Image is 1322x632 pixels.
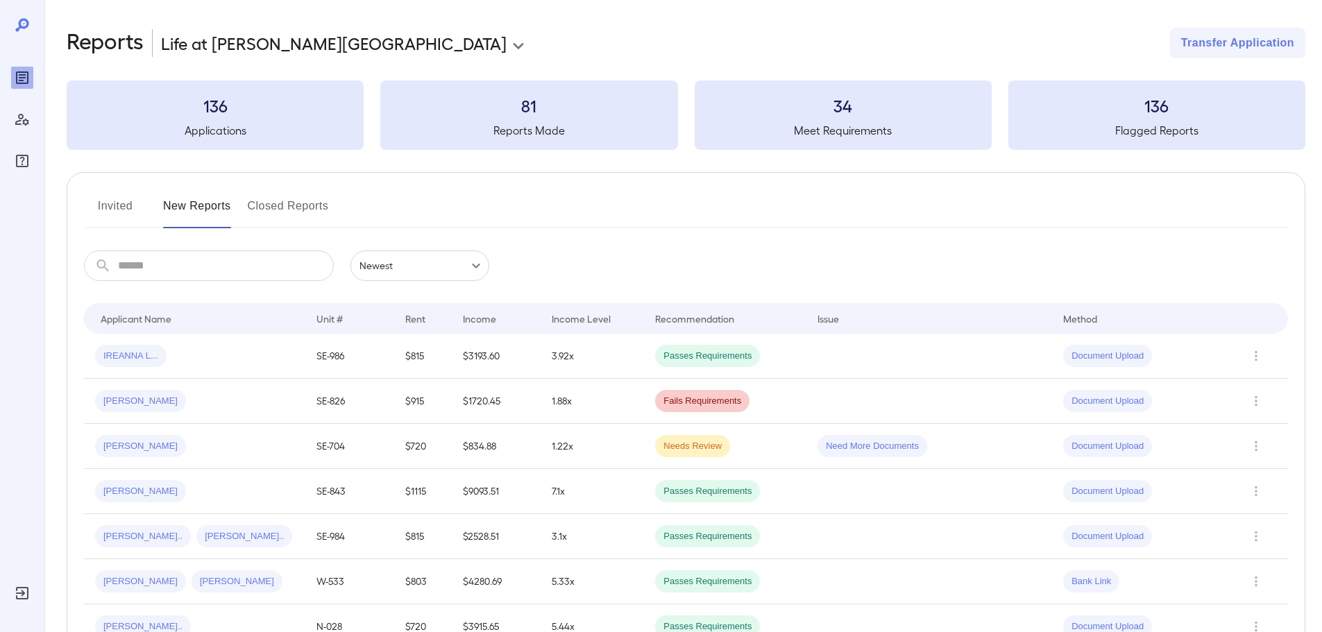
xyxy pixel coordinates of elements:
[67,28,144,58] h2: Reports
[196,530,292,543] span: [PERSON_NAME]..
[463,310,496,327] div: Income
[394,424,452,469] td: $720
[350,250,489,281] div: Newest
[1063,530,1152,543] span: Document Upload
[1063,575,1119,588] span: Bank Link
[316,310,343,327] div: Unit #
[1245,480,1267,502] button: Row Actions
[1245,345,1267,367] button: Row Actions
[305,559,394,604] td: W-533
[405,310,427,327] div: Rent
[248,195,329,228] button: Closed Reports
[1245,390,1267,412] button: Row Actions
[452,559,541,604] td: $4280.69
[1008,122,1305,139] h5: Flagged Reports
[192,575,282,588] span: [PERSON_NAME]
[95,530,191,543] span: [PERSON_NAME]..
[655,530,760,543] span: Passes Requirements
[305,424,394,469] td: SE-704
[541,334,644,379] td: 3.92x
[95,350,167,363] span: IREANNA L...
[541,559,644,604] td: 5.33x
[655,395,749,408] span: Fails Requirements
[394,379,452,424] td: $915
[84,195,146,228] button: Invited
[552,310,611,327] div: Income Level
[11,150,33,172] div: FAQ
[95,395,186,408] span: [PERSON_NAME]
[452,379,541,424] td: $1720.45
[394,514,452,559] td: $815
[541,379,644,424] td: 1.88x
[67,94,364,117] h3: 136
[305,334,394,379] td: SE-986
[161,32,507,54] p: Life at [PERSON_NAME][GEOGRAPHIC_DATA]
[394,559,452,604] td: $803
[95,485,186,498] span: [PERSON_NAME]
[452,514,541,559] td: $2528.51
[11,108,33,130] div: Manage Users
[817,440,927,453] span: Need More Documents
[655,310,734,327] div: Recommendation
[1245,570,1267,592] button: Row Actions
[380,94,677,117] h3: 81
[95,440,186,453] span: [PERSON_NAME]
[1245,525,1267,547] button: Row Actions
[11,67,33,89] div: Reports
[67,122,364,139] h5: Applications
[1170,28,1305,58] button: Transfer Application
[1063,440,1152,453] span: Document Upload
[541,469,644,514] td: 7.1x
[163,195,231,228] button: New Reports
[1245,435,1267,457] button: Row Actions
[1063,350,1152,363] span: Document Upload
[305,379,394,424] td: SE-826
[541,514,644,559] td: 3.1x
[655,485,760,498] span: Passes Requirements
[95,575,186,588] span: [PERSON_NAME]
[655,440,730,453] span: Needs Review
[1063,395,1152,408] span: Document Upload
[305,514,394,559] td: SE-984
[305,469,394,514] td: SE-843
[394,469,452,514] td: $1115
[1063,310,1097,327] div: Method
[1008,94,1305,117] h3: 136
[817,310,840,327] div: Issue
[695,122,992,139] h5: Meet Requirements
[695,94,992,117] h3: 34
[101,310,171,327] div: Applicant Name
[380,122,677,139] h5: Reports Made
[541,424,644,469] td: 1.22x
[394,334,452,379] td: $815
[452,424,541,469] td: $834.88
[655,350,760,363] span: Passes Requirements
[11,582,33,604] div: Log Out
[1063,485,1152,498] span: Document Upload
[67,80,1305,150] summary: 136Applications81Reports Made34Meet Requirements136Flagged Reports
[655,575,760,588] span: Passes Requirements
[452,334,541,379] td: $3193.60
[452,469,541,514] td: $9093.51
